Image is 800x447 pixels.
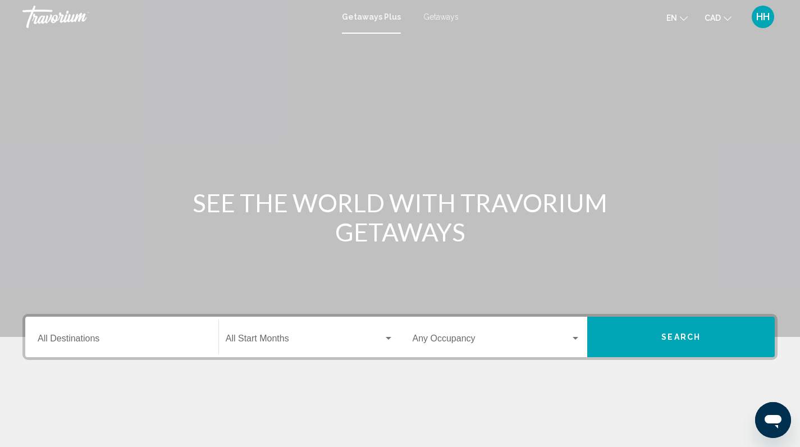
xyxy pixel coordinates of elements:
[25,317,775,357] div: Search widget
[22,6,331,28] a: Travorium
[342,12,401,21] a: Getaways Plus
[587,317,775,357] button: Search
[755,402,791,438] iframe: Button to launch messaging window
[423,12,459,21] a: Getaways
[748,5,778,29] button: User Menu
[666,13,677,22] span: en
[705,10,732,26] button: Change currency
[705,13,721,22] span: CAD
[661,333,701,342] span: Search
[756,11,770,22] span: HH
[190,188,611,247] h1: SEE THE WORLD WITH TRAVORIUM GETAWAYS
[666,10,688,26] button: Change language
